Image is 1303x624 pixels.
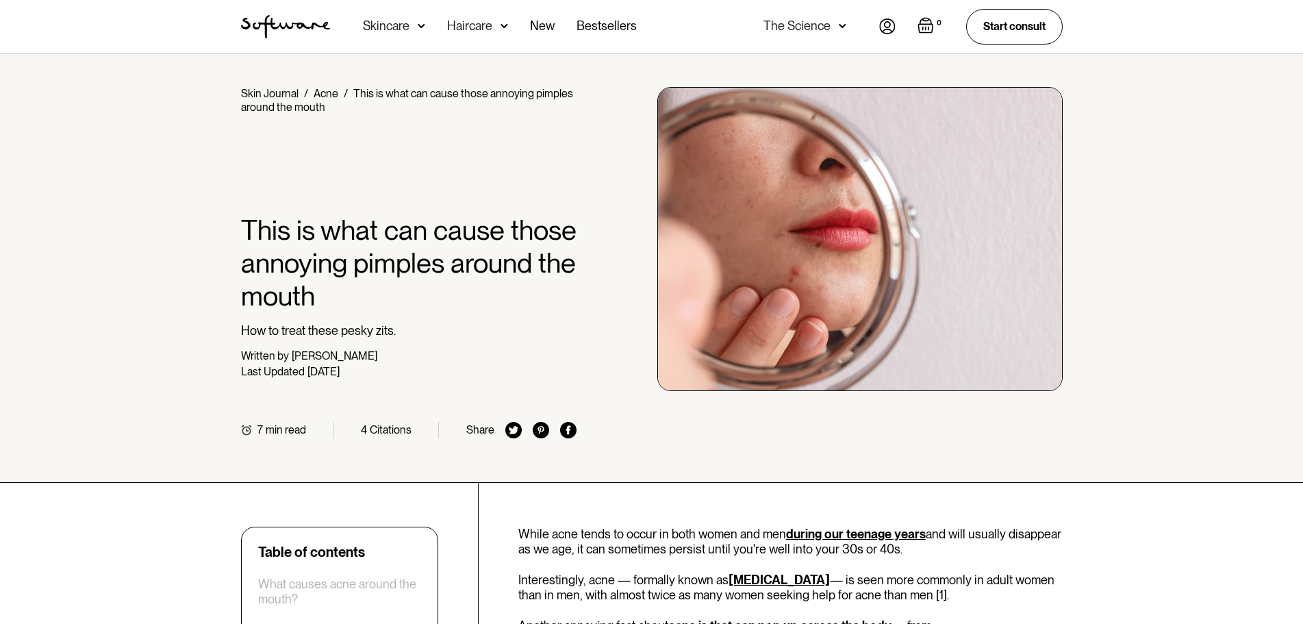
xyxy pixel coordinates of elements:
img: arrow down [501,19,508,33]
img: facebook icon [560,422,577,438]
a: Start consult [966,9,1063,44]
a: [MEDICAL_DATA] [729,573,830,587]
img: Software Logo [241,15,330,38]
div: / [344,87,348,100]
div: [DATE] [307,365,340,378]
div: Skincare [363,19,409,33]
p: Interestingly, acne — formally known as — is seen more commonly in adult women than in men, with ... [518,573,1063,602]
a: home [241,15,330,38]
img: arrow down [418,19,425,33]
div: / [304,87,308,100]
h1: This is what can cause those annoying pimples around the mouth [241,214,577,312]
div: min read [266,423,306,436]
div: 4 [361,423,367,436]
div: Share [466,423,494,436]
img: arrow down [839,19,846,33]
img: pinterest icon [533,422,549,438]
div: The Science [763,19,831,33]
div: This is what can cause those annoying pimples around the mouth [241,87,573,114]
img: twitter icon [505,422,522,438]
div: Table of contents [258,544,365,560]
div: Citations [370,423,412,436]
a: Skin Journal [241,87,299,100]
p: While acne tends to occur in both women and men and will usually disappear as we age, it can some... [518,527,1063,556]
div: 7 [257,423,263,436]
div: [PERSON_NAME] [292,349,377,362]
a: What causes acne around the mouth? [258,577,421,606]
div: Written by [241,349,289,362]
div: Last Updated [241,365,305,378]
a: Open empty cart [918,17,944,36]
div: Haircare [447,19,492,33]
a: during our teenage years [786,527,926,541]
p: How to treat these pesky zits. [241,323,577,338]
div: 0 [934,17,944,29]
a: Acne [314,87,338,100]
